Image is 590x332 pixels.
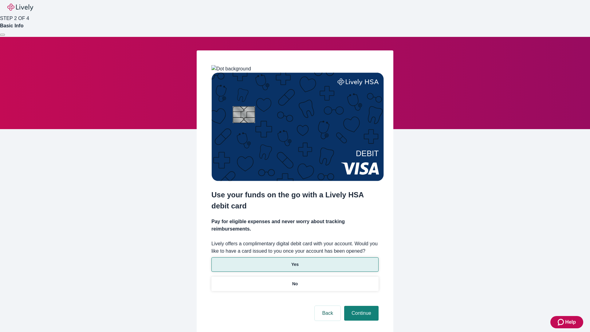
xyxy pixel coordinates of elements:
[315,306,340,321] button: Back
[292,281,298,287] p: No
[565,318,576,326] span: Help
[211,277,379,291] button: No
[211,257,379,272] button: Yes
[558,318,565,326] svg: Zendesk support icon
[211,240,379,255] label: Lively offers a complimentary digital debit card with your account. Would you like to have a card...
[211,65,251,73] img: Dot background
[550,316,583,328] button: Zendesk support iconHelp
[291,261,299,268] p: Yes
[211,189,379,211] h2: Use your funds on the go with a Lively HSA debit card
[344,306,379,321] button: Continue
[211,218,379,233] h4: Pay for eligible expenses and never worry about tracking reimbursements.
[7,4,33,11] img: Lively
[211,73,384,181] img: Debit card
